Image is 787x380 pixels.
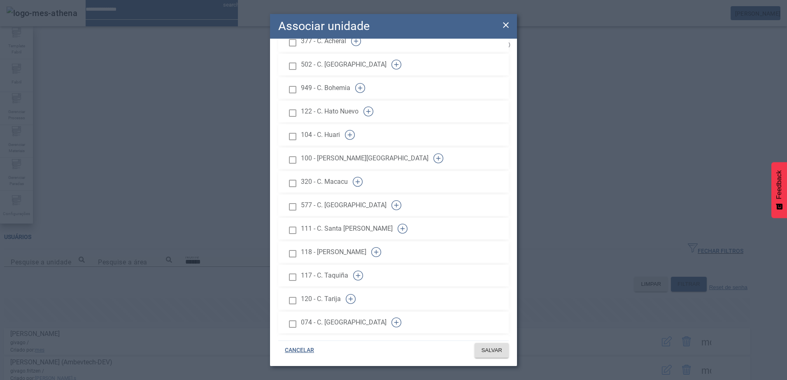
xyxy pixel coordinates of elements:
[475,343,509,358] button: SALVAR
[775,170,783,199] span: Feedback
[301,294,341,304] span: 120 - C. Tarija
[301,130,340,140] span: 104 - C. Huari
[481,346,502,355] span: SALVAR
[301,200,387,210] span: 577 - C. [GEOGRAPHIC_DATA]
[771,162,787,218] button: Feedback - Mostrar pesquisa
[301,36,346,46] span: 377 - C. Acheral
[301,107,359,116] span: 122 - C. Hato Nuevo
[301,177,348,187] span: 320 - C. Macacu
[301,83,350,93] span: 949 - C. Bohemia
[301,153,428,163] span: 100 - [PERSON_NAME][GEOGRAPHIC_DATA]
[301,317,387,327] span: 074 - C. [GEOGRAPHIC_DATA]
[301,60,387,70] span: 502 - C. [GEOGRAPHIC_DATA]
[301,271,348,280] span: 117 - C. Taquiña
[278,17,370,35] h2: Associar unidade
[278,343,321,358] button: CANCELAR
[301,224,393,234] span: 111 - C. Santa [PERSON_NAME]
[285,346,314,355] span: CANCELAR
[301,247,366,257] span: 118 - [PERSON_NAME]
